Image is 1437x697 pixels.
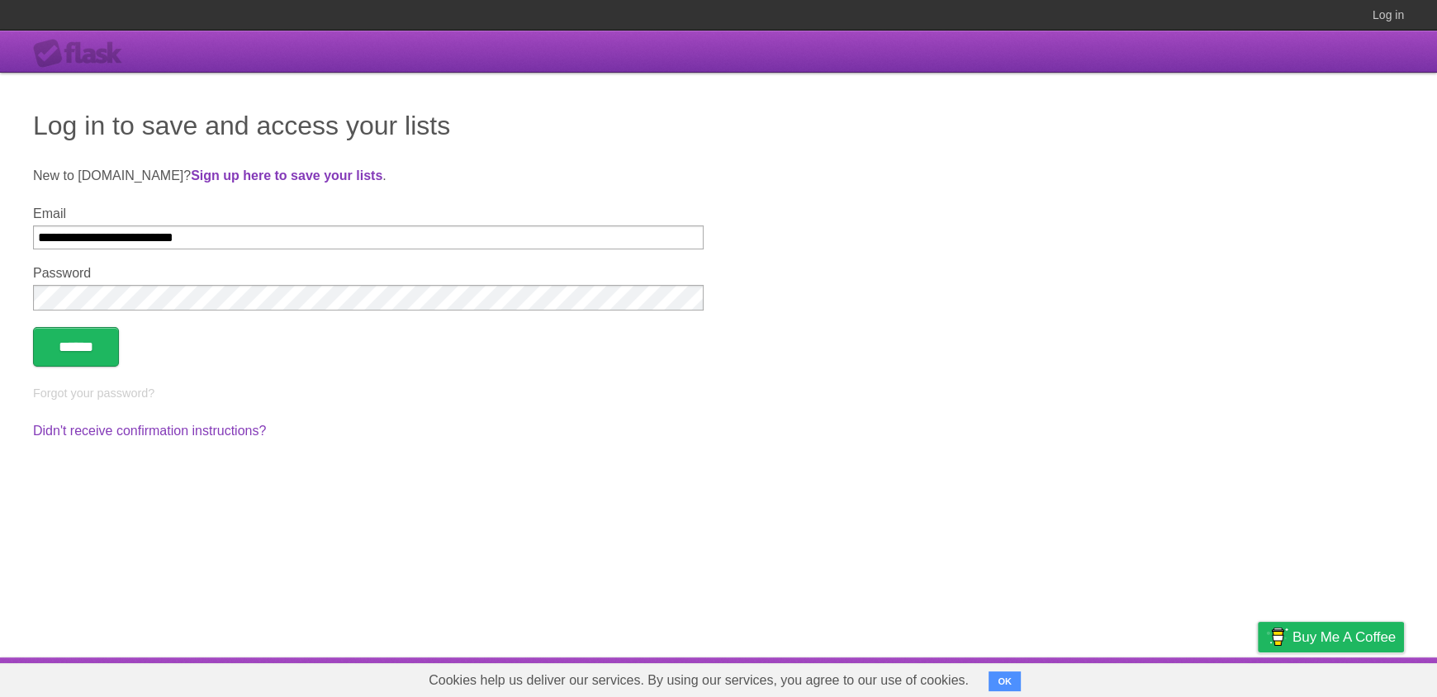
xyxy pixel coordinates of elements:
span: Cookies help us deliver our services. By using our services, you agree to our use of cookies. [412,664,985,697]
img: Buy me a coffee [1266,623,1288,651]
div: Flask [33,39,132,69]
a: About [1038,661,1073,693]
a: Terms [1180,661,1216,693]
a: Didn't receive confirmation instructions? [33,424,266,438]
a: Sign up here to save your lists [191,168,382,183]
a: Buy me a coffee [1258,622,1404,652]
h1: Log in to save and access your lists [33,106,1404,145]
label: Password [33,266,704,281]
a: Suggest a feature [1300,661,1404,693]
label: Email [33,206,704,221]
a: Developers [1093,661,1160,693]
span: Buy me a coffee [1292,623,1396,652]
button: OK [989,671,1021,691]
a: Forgot your password? [33,386,154,400]
p: New to [DOMAIN_NAME]? . [33,166,1404,186]
a: Privacy [1236,661,1279,693]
